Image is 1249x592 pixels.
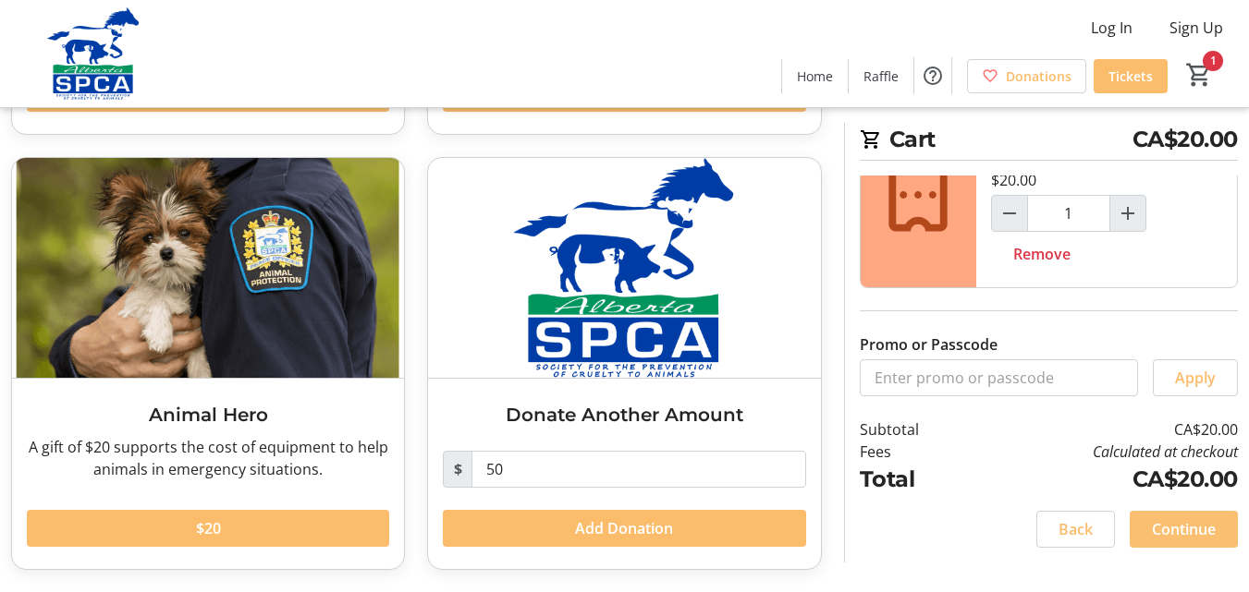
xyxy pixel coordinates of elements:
span: Add Donation [575,517,673,539]
h3: Animal Hero [27,401,389,429]
span: Donations [1006,66,1071,86]
input: Donation Amount [471,451,805,488]
span: Sign Up [1169,17,1223,39]
button: Decrement by one [992,196,1027,231]
span: Tickets [1108,66,1153,86]
span: Log In [1091,17,1133,39]
div: A gift of $20 supports the cost of equipment to help animals in emergency situations. [27,436,389,480]
a: Donations [967,59,1086,93]
button: Remove [991,236,1093,272]
span: Continue [1152,518,1216,540]
span: Raffle [863,66,899,86]
span: CA$20.00 [1133,123,1238,156]
td: CA$20.00 [969,463,1238,496]
span: $ [443,451,472,488]
td: Calculated at checkout [969,441,1238,463]
button: $5 [27,75,389,112]
span: Apply [1175,367,1216,389]
td: Total [860,463,970,496]
button: Log In [1076,13,1147,42]
button: Help [914,57,951,94]
a: Home [782,59,848,93]
button: Cart [1182,58,1216,91]
h3: Donate Another Amount [443,401,805,429]
span: Remove [1013,243,1071,265]
button: Increment by one [1110,196,1145,231]
input: Enter promo or passcode [860,359,1138,396]
div: Total Tickets: 4 [976,103,1237,287]
img: Animal Hero [12,158,404,379]
button: Continue [1130,511,1238,548]
button: Apply [1153,359,1238,396]
button: $20 [27,510,389,547]
td: Fees [860,441,970,463]
a: Tickets [1094,59,1168,93]
a: Raffle [849,59,913,93]
td: Subtotal [860,418,970,441]
button: $10 [443,75,805,112]
input: Raffle Ticket (4 for $20.00) Quantity [1027,195,1110,232]
button: Back [1036,511,1115,548]
h2: Cart [860,123,1238,161]
span: $20 [196,517,221,539]
td: CA$20.00 [969,418,1238,441]
div: $20.00 [991,169,1036,191]
button: Sign Up [1155,13,1238,42]
span: Home [797,66,833,86]
span: Back [1059,518,1093,540]
label: Promo or Passcode [860,333,998,356]
img: Donate Another Amount [428,158,820,379]
img: Alberta SPCA's Logo [11,7,176,100]
button: Add Donation [443,510,805,547]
